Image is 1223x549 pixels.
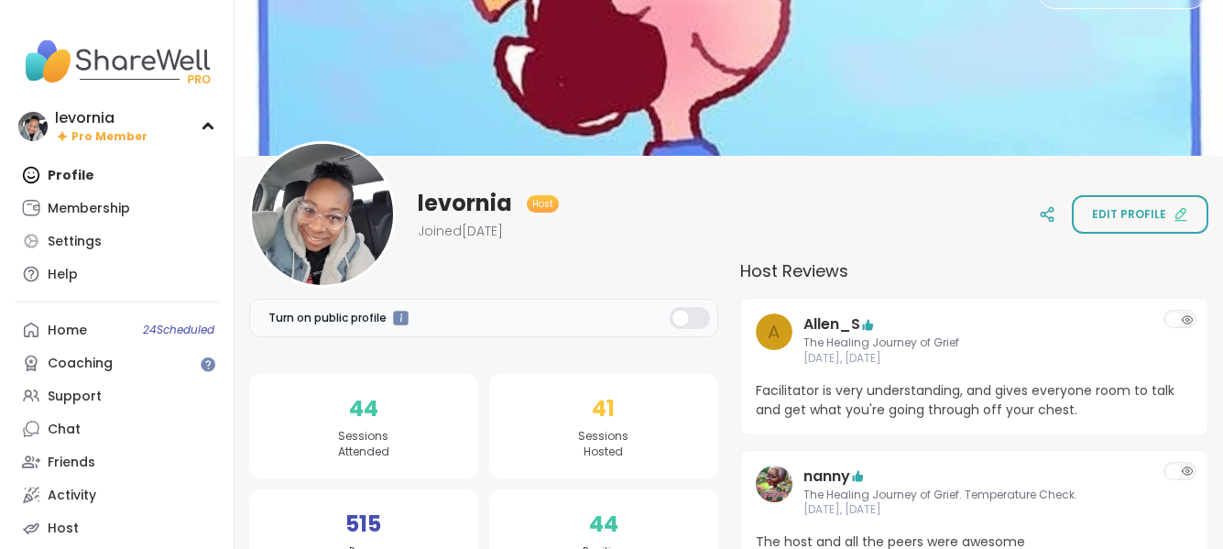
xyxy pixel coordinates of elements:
[252,144,393,285] img: levornia
[15,445,219,478] a: Friends
[15,511,219,544] a: Host
[15,258,219,291] a: Help
[349,392,378,425] span: 44
[803,466,850,488] a: nanny
[15,412,219,445] a: Chat
[756,466,792,519] a: nanny
[48,454,95,472] div: Friends
[418,222,503,240] span: Joined [DATE]
[768,318,780,346] span: A
[48,355,113,373] div: Coaching
[143,323,214,337] span: 24 Scheduled
[756,313,792,367] a: A
[803,351,1146,367] span: [DATE], [DATE]
[201,357,215,372] iframe: Spotlight
[15,29,219,93] img: ShareWell Nav Logo
[393,311,409,326] iframe: Spotlight
[338,429,389,460] span: Sessions Attended
[592,392,615,425] span: 41
[48,421,81,439] div: Chat
[55,108,147,128] div: levornia
[15,225,219,258] a: Settings
[48,388,102,406] div: Support
[48,233,102,251] div: Settings
[1092,206,1166,223] span: Edit profile
[532,197,553,211] span: Host
[1072,195,1208,234] button: Edit profile
[15,192,219,225] a: Membership
[268,310,387,326] span: Turn on public profile
[803,335,1146,351] span: The Healing Journey of Grief
[803,313,860,335] a: Allen_S
[48,322,87,340] div: Home
[803,502,1146,518] span: [DATE], [DATE]
[803,488,1146,503] span: The Healing Journey of Grief. Temperature Check.
[756,381,1194,420] span: Facilitator is very understanding, and gives everyone room to talk and get what you're going thro...
[71,129,147,145] span: Pro Member
[589,508,618,541] span: 44
[15,313,219,346] a: Home24Scheduled
[15,379,219,412] a: Support
[15,346,219,379] a: Coaching
[578,429,628,460] span: Sessions Hosted
[48,487,96,505] div: Activity
[15,478,219,511] a: Activity
[756,466,792,502] img: nanny
[48,266,78,284] div: Help
[345,508,381,541] span: 515
[418,189,512,218] span: levornia
[48,200,130,218] div: Membership
[48,520,79,538] div: Host
[18,112,48,141] img: levornia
